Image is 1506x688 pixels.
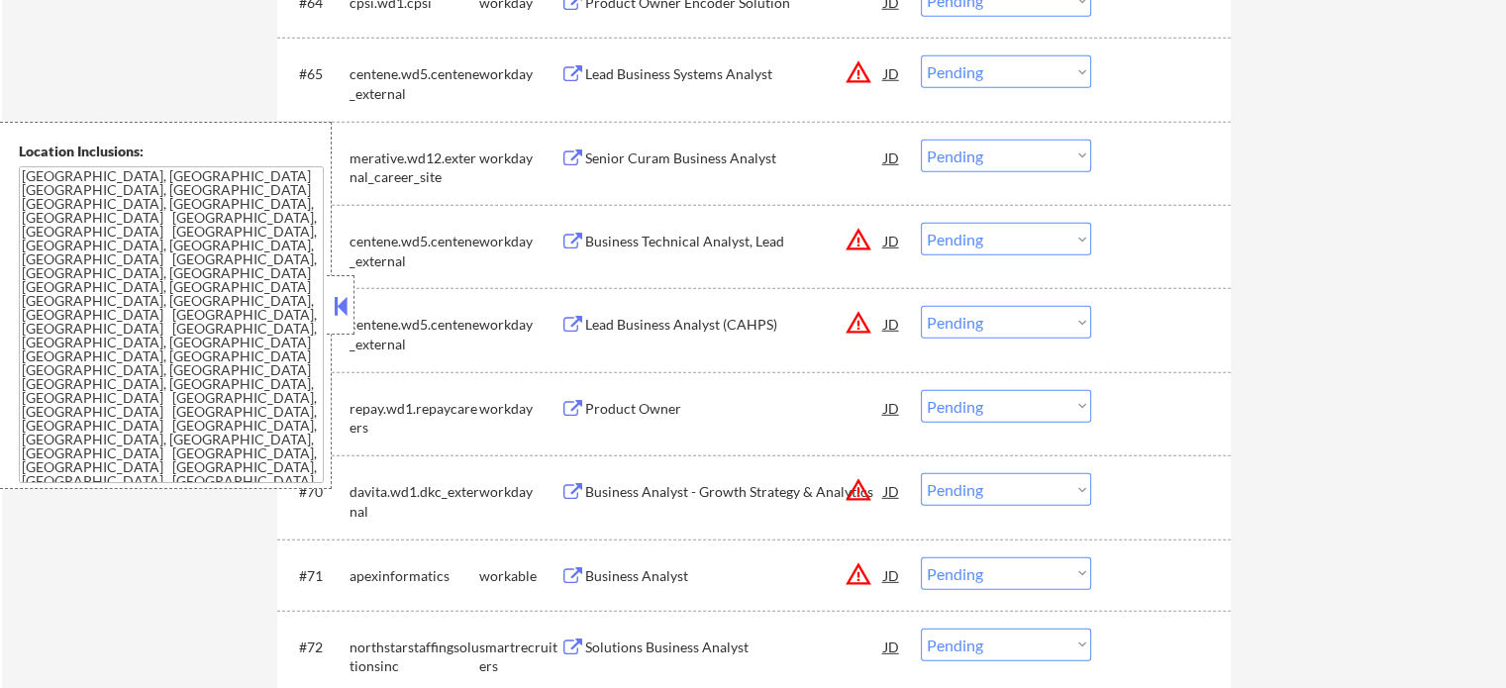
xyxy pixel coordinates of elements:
div: #72 [299,638,334,657]
div: Lead Business Systems Analyst [585,64,884,84]
div: Business Technical Analyst, Lead [585,232,884,251]
div: smartrecruiters [479,638,560,676]
div: JD [882,223,902,258]
div: workday [479,64,560,84]
div: Business Analyst [585,566,884,586]
div: Senior Curam Business Analyst [585,148,884,168]
button: warning_amber [845,476,872,504]
button: warning_amber [845,560,872,588]
div: JD [882,390,902,426]
div: JD [882,140,902,175]
div: workday [479,232,560,251]
div: JD [882,306,902,342]
div: davita.wd1.dkc_external [350,482,479,521]
div: northstarstaffingsolutionsinc [350,638,479,676]
div: workday [479,148,560,168]
div: workday [479,315,560,335]
div: JD [882,55,902,91]
div: #71 [299,566,334,586]
div: centene.wd5.centene_external [350,64,479,103]
button: warning_amber [845,309,872,337]
div: #65 [299,64,334,84]
button: warning_amber [845,58,872,86]
div: workday [479,399,560,419]
div: workable [479,566,560,586]
div: JD [882,629,902,664]
div: Location Inclusions: [19,142,324,161]
div: repay.wd1.repaycareers [350,399,479,438]
div: Solutions Business Analyst [585,638,884,657]
div: Lead Business Analyst (CAHPS) [585,315,884,335]
div: JD [882,557,902,593]
div: centene.wd5.centene_external [350,232,479,270]
button: warning_amber [845,226,872,253]
div: workday [479,482,560,502]
div: centene.wd5.centene_external [350,315,479,353]
div: apexinformatics [350,566,479,586]
div: merative.wd12.external_career_site [350,148,479,187]
div: JD [882,473,902,509]
div: Business Analyst - Growth Strategy & Analytics [585,482,884,502]
div: #70 [299,482,334,502]
div: Product Owner [585,399,884,419]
